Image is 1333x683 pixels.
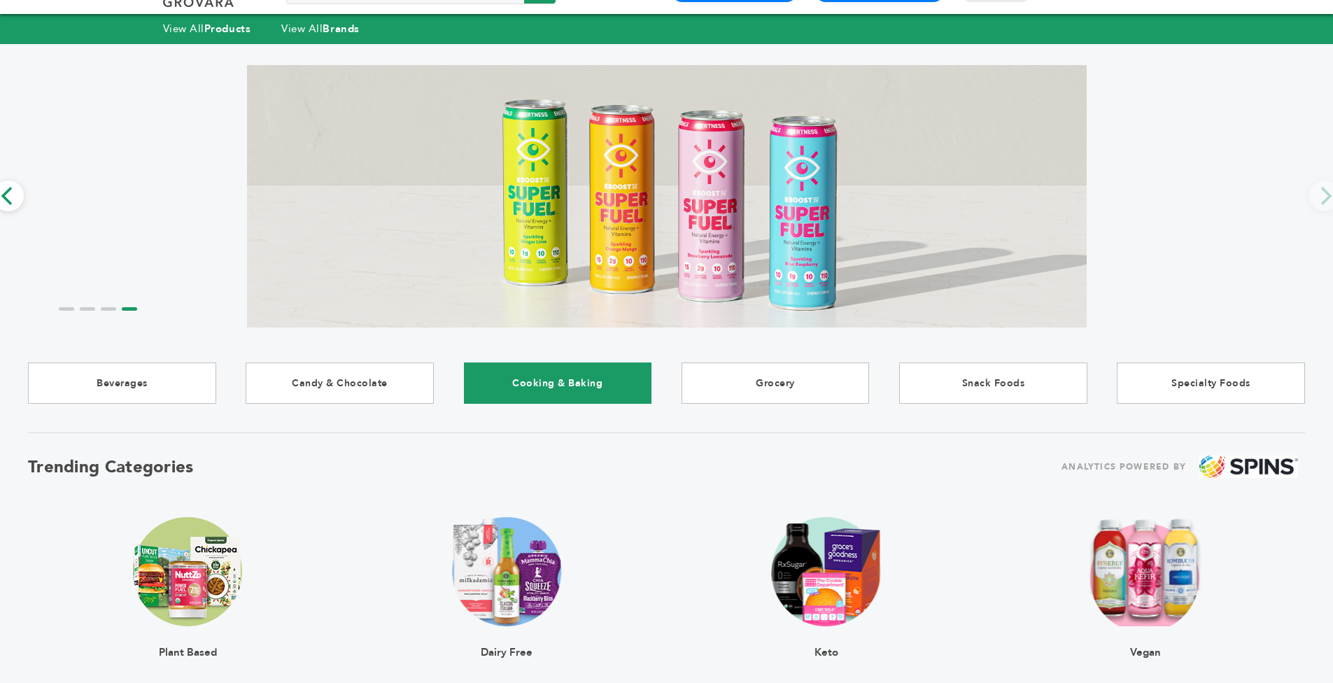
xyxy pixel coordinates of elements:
[452,517,561,626] img: claim_dairy_free Trending Image
[1089,626,1202,657] div: Vegan
[246,362,434,404] a: Candy & Chocolate
[28,362,216,404] a: Beverages
[464,362,652,404] a: Cooking & Baking
[133,517,242,626] img: claim_plant_based Trending Image
[281,22,360,36] a: View AllBrands
[163,22,251,36] a: View AllProducts
[772,626,881,657] div: Keto
[452,626,561,657] div: Dairy Free
[1062,458,1186,476] span: ANALYTICS POWERED BY
[59,307,74,311] li: Page dot 1
[899,362,1087,404] a: Snack Foods
[1199,456,1298,479] img: spins.png
[28,456,194,479] h2: Trending Categories
[1117,362,1305,404] a: Specialty Foods
[247,56,1087,336] img: Marketplace Top Banner 4
[80,307,95,311] li: Page dot 2
[133,626,242,657] div: Plant Based
[101,307,116,311] li: Page dot 3
[323,22,359,36] strong: Brands
[772,517,881,626] img: claim_ketogenic Trending Image
[204,22,251,36] strong: Products
[122,307,137,311] li: Page dot 4
[1089,517,1202,626] img: claim_vegan Trending Image
[682,362,870,404] a: Grocery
